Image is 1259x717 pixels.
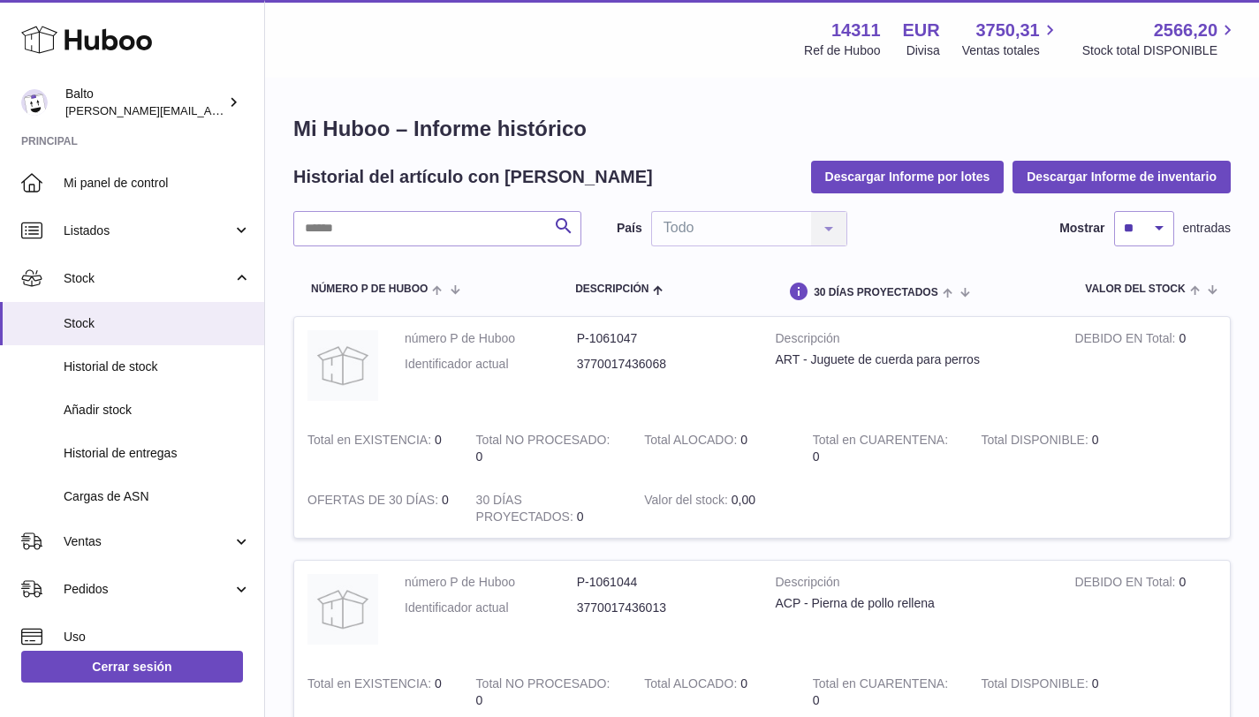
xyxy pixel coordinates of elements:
strong: DEBIDO EN Total [1074,331,1179,350]
strong: Total DISPONIBLE [981,433,1091,451]
td: 0 [294,479,463,539]
strong: DEBIDO EN Total [1074,575,1179,593]
h2: Historial del artículo con [PERSON_NAME] [293,165,653,189]
label: País [617,220,642,237]
strong: OFERTAS DE 30 DÍAS [307,493,442,511]
span: Valor del stock [1085,283,1185,295]
dt: Identificador actual [405,600,577,616]
a: Cerrar sesión [21,651,243,683]
strong: Descripción [776,574,1049,595]
div: ART - Juguete de cuerda para perros [776,351,1049,368]
strong: 14311 [831,19,881,42]
span: Historial de entregas [64,445,251,462]
td: 0 [463,419,632,479]
dt: Identificador actual [405,356,577,373]
strong: Total en EXISTENCIA [307,676,435,695]
span: Listados [64,223,232,239]
span: 3750,31 [975,19,1039,42]
span: 30 DÍAS PROYECTADOS [814,287,937,298]
strong: Total ALOCADO [644,676,740,695]
button: Descargar Informe por lotes [811,161,1005,192]
a: 2566,20 Stock total DISPONIBLE [1082,19,1238,59]
span: Uso [64,629,251,645]
span: 0,00 [732,493,755,507]
span: Stock [64,270,232,287]
span: Historial de stock [64,358,251,375]
dt: número P de Huboo [405,574,577,591]
span: Ventas [64,533,232,550]
span: Añadir stock [64,402,251,419]
dt: número P de Huboo [405,330,577,347]
img: product image [307,574,378,645]
td: 0 [631,419,800,479]
strong: Total NO PROCESADO [476,676,611,695]
a: 3750,31 Ventas totales [962,19,1060,59]
dd: P-1061044 [577,574,749,591]
span: Pedidos [64,581,232,598]
strong: Total ALOCADO [644,433,740,451]
strong: Total NO PROCESADO [476,433,611,451]
dd: P-1061047 [577,330,749,347]
span: Cargas de ASN [64,488,251,505]
div: Divisa [906,42,940,59]
strong: Total en CUARENTENA [813,676,948,695]
td: 0 [967,419,1136,479]
dd: 3770017436013 [577,600,749,616]
span: Ventas totales [962,42,1060,59]
div: ACP - Pierna de pollo rellena [776,595,1049,612]
td: 0 [294,419,463,479]
button: Descargar Informe de inventario [1013,161,1231,192]
img: product image [307,330,378,401]
td: 0 [1061,317,1230,419]
span: Stock [64,315,251,332]
span: número P de Huboo [311,283,428,295]
span: 0 [813,693,820,707]
strong: Total en CUARENTENA [813,433,948,451]
td: 0 [463,479,632,539]
span: [PERSON_NAME][EMAIL_ADDRESS][DOMAIN_NAME] [65,103,354,117]
div: Balto [65,86,224,119]
span: Mi panel de control [64,175,251,192]
h1: Mi Huboo – Informe histórico [293,115,1231,143]
strong: Total DISPONIBLE [981,676,1091,695]
strong: 30 DÍAS PROYECTADOS [476,493,577,528]
img: dani@balto.fr [21,89,48,116]
span: Descripción [575,283,648,295]
strong: Total en EXISTENCIA [307,433,435,451]
td: 0 [1061,561,1230,662]
strong: Descripción [776,330,1049,351]
label: Mostrar [1059,220,1104,237]
strong: Valor del stock [644,493,732,511]
span: Stock total DISPONIBLE [1082,42,1238,59]
span: 0 [813,449,820,464]
span: entradas [1183,220,1231,237]
span: 2566,20 [1154,19,1217,42]
div: Ref de Huboo [804,42,880,59]
strong: EUR [903,19,940,42]
dd: 3770017436068 [577,356,749,373]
